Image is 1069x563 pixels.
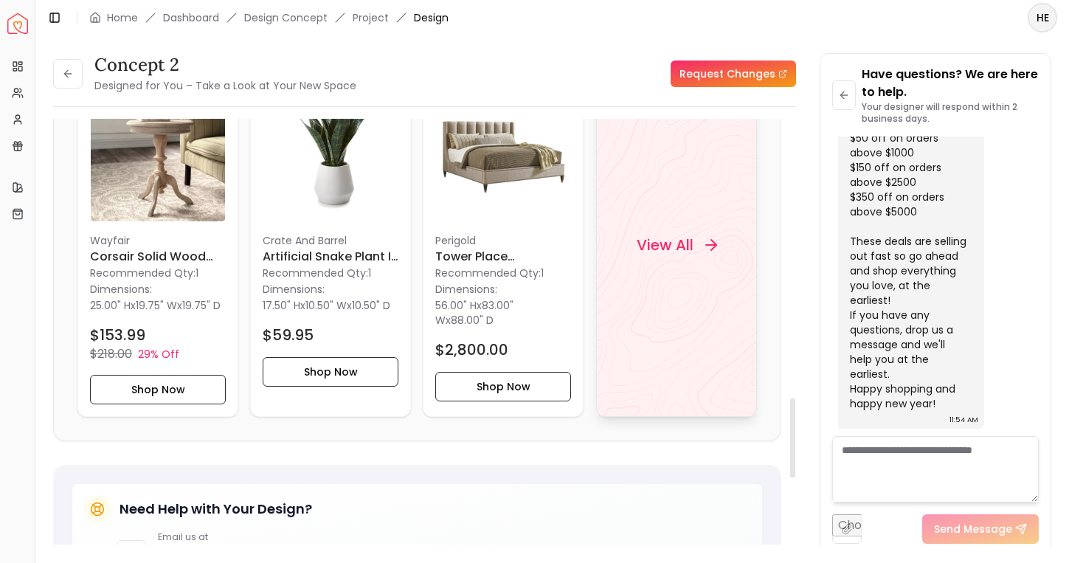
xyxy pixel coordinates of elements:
[107,10,138,25] a: Home
[136,298,177,313] span: 19.75" W
[263,280,325,298] p: Dimensions:
[435,339,508,360] h4: $2,800.00
[305,298,347,313] span: 10.50" W
[250,73,411,417] div: Artificial Snake Plant in Pot
[435,298,477,313] span: 56.00" H
[7,13,28,34] img: Spacejoy Logo
[94,53,356,77] h3: Concept 2
[636,235,693,255] h4: View All
[90,280,152,298] p: Dimensions:
[862,66,1039,101] p: Have questions? We are here to help.
[90,266,226,280] p: Recommended Qty: 1
[414,10,449,25] span: Design
[77,73,238,417] div: Corsair Solid Wood Pedestal End Table
[90,325,145,345] h4: $153.99
[352,298,390,313] span: 10.50" D
[89,10,449,25] nav: breadcrumb
[435,86,571,221] img: Tower Place Upholstered Standard Bed-King image
[671,61,796,87] a: Request Changes
[77,73,238,417] a: Corsair Solid Wood Pedestal End Table imageWayfairCorsair Solid Wood Pedestal End TableRecommende...
[90,298,131,313] span: 25.00" H
[263,298,300,313] span: 17.50" H
[263,298,390,313] p: x x
[451,313,494,328] span: 88.00" D
[90,86,226,221] img: Corsair Solid Wood Pedestal End Table image
[244,10,328,25] li: Design Concept
[263,357,398,387] button: Shop Now
[1029,4,1056,31] span: HE
[435,372,571,401] button: Shop Now
[862,101,1039,125] p: Your designer will respond within 2 business days.
[158,531,257,543] p: Email us at
[90,298,221,313] p: x x
[423,73,584,417] a: Tower Place Upholstered Standard Bed-King imagePerigoldTower Place Upholstered Standard Bed-KingR...
[90,375,226,404] button: Shop Now
[263,233,398,248] p: Crate And Barrel
[138,347,179,362] p: 29% Off
[435,248,571,266] h6: Tower Place Upholstered Standard Bed-King
[949,412,978,427] div: 11:54 AM
[182,298,221,313] span: 19.75" D
[1028,3,1057,32] button: HE
[435,233,571,248] p: Perigold
[263,266,398,280] p: Recommended Qty: 1
[90,248,226,266] h6: Corsair Solid Wood Pedestal End Table
[90,233,226,248] p: Wayfair
[263,86,398,221] img: Artificial Snake Plant in Pot image
[596,73,757,417] a: View All
[435,280,497,298] p: Dimensions:
[353,10,389,25] a: Project
[7,13,28,34] a: Spacejoy
[423,73,584,417] div: Tower Place Upholstered Standard Bed-King
[90,345,132,363] p: $218.00
[94,78,356,93] small: Designed for You – Take a Look at Your New Space
[263,248,398,266] h6: Artificial Snake Plant in Pot
[163,10,219,25] a: Dashboard
[435,266,571,280] p: Recommended Qty: 1
[263,325,314,345] h4: $59.95
[435,298,513,328] span: 83.00" W
[435,298,571,328] p: x x
[120,499,312,519] h5: Need Help with Your Design?
[250,73,411,417] a: Artificial Snake Plant in Pot imageCrate And BarrelArtificial Snake Plant in PotRecommended Qty:1...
